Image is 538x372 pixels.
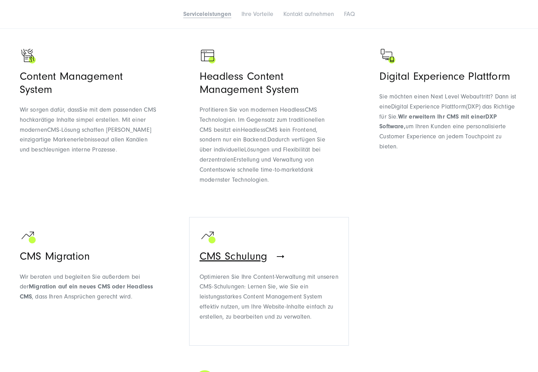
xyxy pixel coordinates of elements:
p: Wir beraten und begleiten Sie außerdem bei der , dass Ihren Ansprüchen gerecht wird. [20,272,159,302]
span: . [116,146,117,153]
a: Ein schwarzer Pfeil mit grünem Akzent bewegt sich nach oben und rechts und symbolisiert die Fähig... [200,227,338,335]
span: Erstellung und Verwaltung von Content [200,156,314,173]
span: CMS Technologien. [200,106,317,123]
a: Kontakt aufnehmen [283,10,334,18]
strong: Migration auf ein neues CMS oder Headless CMS [20,283,153,300]
span: dank modernster Techn [200,166,313,183]
span: (DXP) das Richtige für Sie. [379,103,515,120]
span: . [267,176,269,183]
img: Ein schwarzer Pfeil mit grünem Akzent bewegt sich nach oben und rechts und symbolisiert die Fähig... [200,227,217,245]
span: schaffen [PERSON_NAME] [82,126,151,133]
img: Headless Content Management System - CMS Agentur und Headless CMS Agentur SUNZINET [200,47,217,65]
strong: Wir erweitern Ihr CMS mit einer [398,113,486,120]
a: FAQ [344,10,355,18]
span: CMS Schulung [200,250,267,262]
img: Ein schwarzer Pfeil mit grünem Akzent bewegt sich nach oben und rechts und symbolisiert die Fähig... [20,227,37,245]
span: einzigartige Markenerlebnisse [20,136,101,143]
span: zentralen [209,156,233,163]
img: Content Management System - CMS Agentur und Headless CMS Agentur SUNZINET [20,47,37,65]
h3: Digital Experience Plattform [379,70,518,83]
span: um Ihren Kunden eine personalisierte Customer Experience an jedem Touchpoint zu bieten. [379,123,506,150]
span: Sie mit dem passenden CMS hochkarätige Inhalte simpel erstellen [20,106,156,123]
span: Profitieren Sie von modernen Headless [200,106,317,123]
a: Serviceleistungen [183,10,231,18]
h3: Headless Content Management System [200,70,338,96]
span: Im Gegensatz zum traditionellen CMS besitzt ein [200,116,325,133]
h3: Content Management System [20,70,159,96]
span: . Mit einer modernen [20,116,146,133]
span: CMS-Lösung [47,126,80,133]
span: market [281,166,300,173]
span: ndividuelle [215,146,244,153]
div: Optimieren Sie Ihre Content-Verwaltung mit unseren CMS-Schulungen: Lernen Sie, wie Sie ein leistu... [200,272,338,322]
span: Headless [241,126,265,133]
strong: , [404,123,406,130]
h3: CMS Migration [20,250,159,263]
span: Digital Experience Plattform [391,103,466,110]
span: Wir sorgen dafür, dass [20,106,80,113]
span: ologien [247,176,267,183]
span: - [280,166,281,173]
span: sowie schnelle time- [220,166,275,173]
img: Computer- und Mobilbildschirm überlappen sich in Schwarz mit grünen Akzenten, was die Webentwickl... [379,47,397,65]
span: Lösungen und Flexibilität bei der [200,146,320,163]
span: Sie möchten einen Next Level Webauftritt? Dann ist eine [379,93,516,110]
a: Ihre Vorteile [241,10,273,18]
span: to [275,166,280,173]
